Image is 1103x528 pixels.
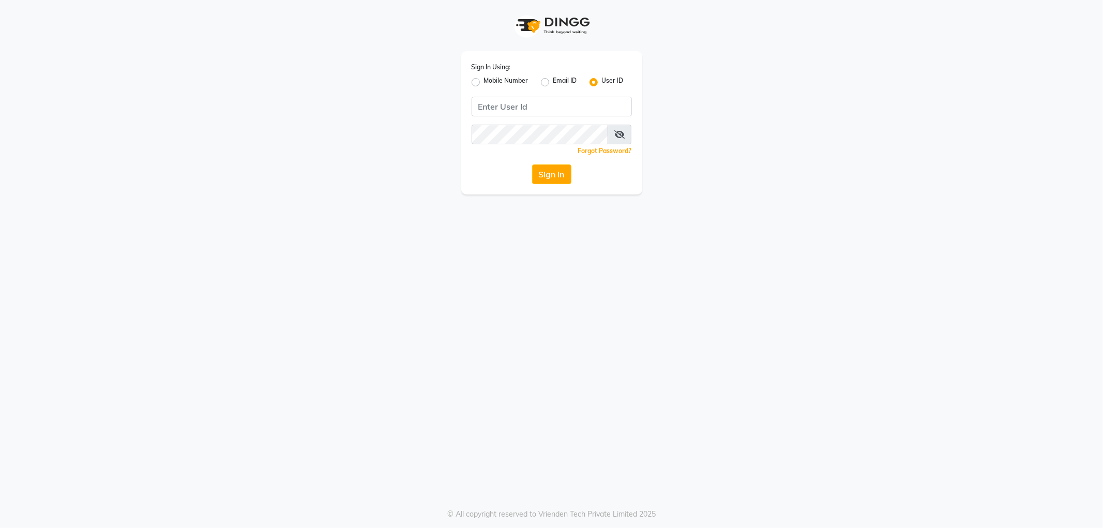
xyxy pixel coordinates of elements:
[472,125,609,144] input: Username
[578,147,632,155] a: Forgot Password?
[484,76,528,88] label: Mobile Number
[472,97,632,116] input: Username
[553,76,577,88] label: Email ID
[510,10,593,41] img: logo1.svg
[472,63,511,72] label: Sign In Using:
[532,164,571,184] button: Sign In
[602,76,624,88] label: User ID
